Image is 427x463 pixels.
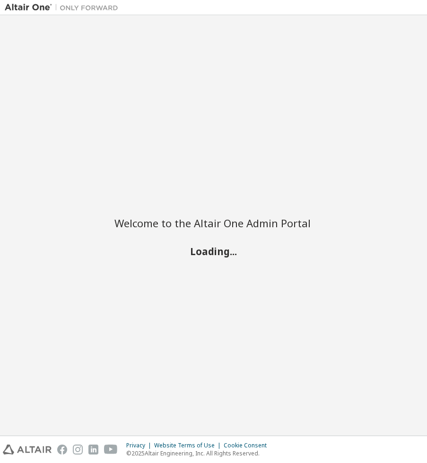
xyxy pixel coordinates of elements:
img: instagram.svg [73,445,83,454]
h2: Loading... [114,245,313,257]
p: © 2025 Altair Engineering, Inc. All Rights Reserved. [126,449,272,457]
h2: Welcome to the Altair One Admin Portal [114,216,313,230]
div: Cookie Consent [224,442,272,449]
img: facebook.svg [57,445,67,454]
img: altair_logo.svg [3,445,52,454]
div: Website Terms of Use [154,442,224,449]
img: linkedin.svg [88,445,98,454]
img: Altair One [5,3,123,12]
div: Privacy [126,442,154,449]
img: youtube.svg [104,445,118,454]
